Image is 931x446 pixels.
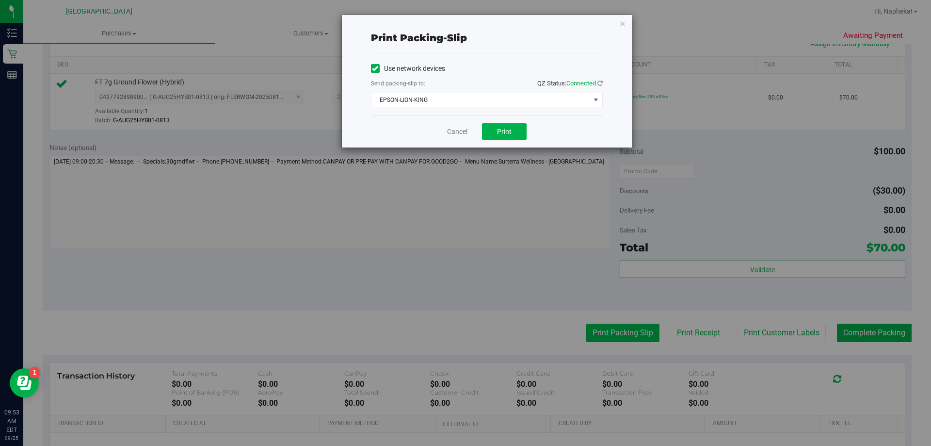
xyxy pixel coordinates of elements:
span: Print [497,128,512,135]
iframe: Resource center [10,368,39,397]
span: QZ Status: [537,80,603,87]
span: Connected [566,80,596,87]
iframe: Resource center unread badge [29,367,40,379]
span: select [590,93,602,107]
a: Cancel [447,127,467,137]
span: Print packing-slip [371,32,467,44]
span: EPSON-LION-KING [371,93,590,107]
button: Print [482,123,527,140]
label: Send packing-slip to: [371,79,425,88]
label: Use network devices [371,64,445,74]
